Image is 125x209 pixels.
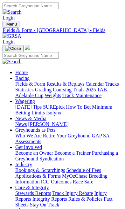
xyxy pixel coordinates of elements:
a: Who We Are [15,133,42,138]
button: Toggle navigation [3,45,24,52]
a: Race Safe [73,179,93,184]
a: Weights [45,93,61,98]
a: Injury Reports [15,190,107,202]
a: Fields & Form - [GEOGRAPHIC_DATA] - Fields [3,27,122,33]
input: Search [3,3,59,9]
div: Wagering [15,104,122,116]
a: Tracks [105,81,119,87]
img: GRSA [3,33,21,39]
a: How To Bet [66,104,91,110]
a: Login [3,39,15,44]
a: Home [15,70,28,75]
a: Industry [15,162,32,167]
a: Become an Owner [15,150,53,156]
a: Retire Your Greyhound [43,133,91,138]
a: Bookings & Scratchings [15,167,65,173]
a: Racing [15,75,30,81]
img: Close [5,46,21,51]
a: Isolynx [46,110,61,115]
a: Become a Trainer [54,150,91,156]
a: Syndication [39,156,64,161]
a: Fact Sheets [15,196,113,207]
img: logo-grsa-white.png [25,45,30,50]
a: Breeding Information [15,173,108,184]
a: News [15,121,27,127]
a: [PERSON_NAME] [28,121,68,127]
a: Stay On Track [30,202,59,207]
a: Greyhounds as Pets [15,127,55,133]
div: Racing [15,81,122,98]
a: Trials [73,87,85,92]
img: Search [3,59,22,65]
div: Care & Integrity [15,190,122,208]
a: Purchasing a Greyhound [15,150,118,161]
a: [DATE] Tips [15,104,42,110]
a: News & Media [15,116,46,121]
div: News & Media [15,121,122,127]
a: Wagering [15,98,35,104]
a: Login [3,15,15,20]
a: ICG Outcomes [41,179,71,184]
a: Calendar [86,81,104,87]
a: 2025 TAB Adelaide Cup [15,87,107,98]
a: Grading [35,87,52,92]
input: Search [3,52,59,59]
a: Rules & Policies [68,196,103,202]
a: Applications & Forms [15,173,61,179]
img: Search [3,9,22,15]
a: Fields & Form [15,81,45,87]
a: SUREpick [43,104,65,110]
div: Get Involved [15,150,122,162]
a: Stewards Reports [15,190,51,196]
div: Industry [15,167,122,185]
a: GAP SA Assessments [15,133,109,144]
a: Track Injury Rebate [52,190,93,196]
a: Coursing [53,87,72,92]
a: Statistics [15,87,34,92]
a: Schedule of Fees [66,167,101,173]
a: Integrity Reports [32,196,67,202]
button: Toggle navigation [3,21,19,27]
a: Results & Replays [46,81,84,87]
a: Care & Integrity [15,185,49,190]
div: Greyhounds as Pets [15,133,122,144]
a: Get Involved [15,144,42,150]
span: Menu [6,22,17,27]
a: Track Maintenance [62,93,101,98]
a: Minimum Betting Limits [15,104,112,115]
a: MyOzChase [62,173,87,179]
